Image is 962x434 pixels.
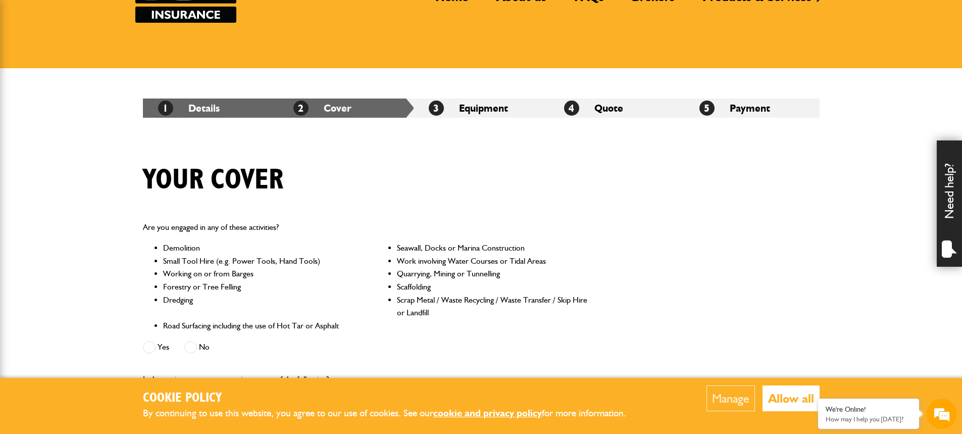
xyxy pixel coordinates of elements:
li: Demolition [163,242,355,255]
li: Quote [549,99,684,118]
span: 3 [429,101,444,116]
li: Scaffolding [397,280,588,294]
li: Cover [278,99,414,118]
span: 2 [293,101,309,116]
a: 1Details [158,102,220,114]
label: Yes [143,341,169,354]
span: 1 [158,101,173,116]
li: Scrap Metal / Waste Recycling / Waste Transfer / Skip Hire or Landfill [397,294,588,319]
p: Is the equipment you want to insure any of the following? [143,373,589,386]
button: Manage [706,385,755,411]
button: Allow all [763,385,820,411]
li: Quarrying, Mining or Tunnelling [397,267,588,280]
li: Equipment [414,99,549,118]
div: We're Online! [826,405,912,414]
h2: Cookie Policy [143,391,643,406]
li: Working on or from Barges [163,267,355,280]
li: Work involving Water Courses or Tidal Areas [397,255,588,268]
label: No [184,341,210,354]
div: Need help? [937,140,962,267]
p: Are you engaged in any of these activities? [143,221,589,234]
li: Small Tool Hire (e.g. Power Tools, Hand Tools) [163,255,355,268]
li: Road Surfacing including the use of Hot Tar or Asphalt [163,319,355,332]
li: Seawall, Docks or Marina Construction [397,242,588,255]
a: cookie and privacy policy [433,407,542,419]
span: 5 [699,101,715,116]
li: Payment [684,99,820,118]
p: By continuing to use this website, you agree to our use of cookies. See our for more information. [143,406,643,421]
li: Dredging [163,294,355,319]
li: Forestry or Tree Felling [163,280,355,294]
h1: Your cover [143,163,283,197]
p: How may I help you today? [826,415,912,423]
span: 4 [564,101,579,116]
